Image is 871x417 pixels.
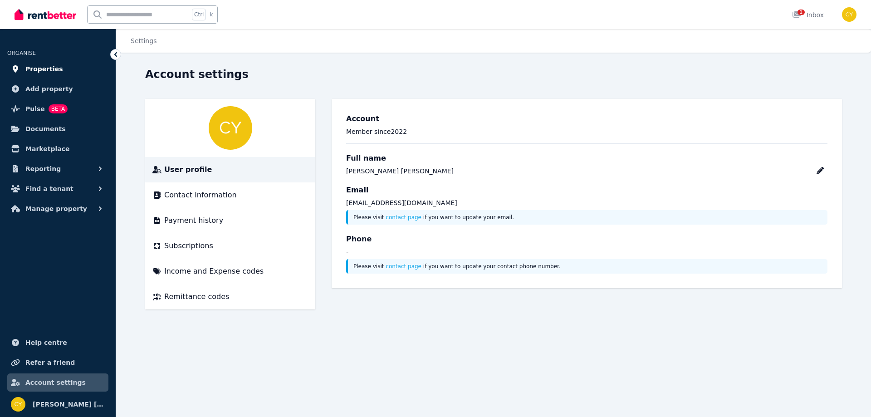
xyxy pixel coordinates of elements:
span: Income and Expense codes [164,266,264,277]
h3: Phone [346,234,827,245]
span: Account settings [25,377,86,388]
a: Remittance codes [152,291,308,302]
a: Contact information [152,190,308,201]
span: ORGANISE [7,50,36,56]
h3: Account [346,113,827,124]
p: [EMAIL_ADDRESS][DOMAIN_NAME] [346,198,827,207]
a: Income and Expense codes [152,266,308,277]
span: Refer a friend [25,357,75,368]
span: [PERSON_NAME] [PERSON_NAME] [33,399,105,410]
span: Find a tenant [25,183,73,194]
div: Inbox [792,10,824,20]
a: Subscriptions [152,240,308,251]
span: Add property [25,83,73,94]
p: Please visit if you want to update your email. [353,214,822,221]
a: Add property [7,80,108,98]
span: Ctrl [192,9,206,20]
span: Marketplace [25,143,69,154]
span: 1 [798,10,805,15]
button: Manage property [7,200,108,218]
span: Pulse [25,103,45,114]
button: Find a tenant [7,180,108,198]
a: Settings [131,37,157,44]
p: Please visit if you want to update your contact phone number. [353,263,822,270]
button: Reporting [7,160,108,178]
a: Documents [7,120,108,138]
a: Marketplace [7,140,108,158]
h1: Account settings [145,67,249,82]
nav: Breadcrumb [116,29,167,53]
p: - [346,247,827,256]
span: k [210,11,213,18]
span: Contact information [164,190,237,201]
h3: Email [346,185,827,196]
span: Documents [25,123,66,134]
a: Help centre [7,334,108,352]
a: Refer a friend [7,353,108,372]
a: Payment history [152,215,308,226]
img: CHAO YI QIU [842,7,856,22]
span: BETA [49,104,68,113]
div: [PERSON_NAME] [PERSON_NAME] [346,167,454,176]
img: RentBetter [15,8,76,21]
a: Account settings [7,373,108,392]
a: contact page [386,214,421,221]
span: Properties [25,64,63,74]
span: Remittance codes [164,291,229,302]
a: Properties [7,60,108,78]
img: CHAO YI QIU [209,106,252,150]
img: CHAO YI QIU [11,397,25,412]
span: Manage property [25,203,87,214]
span: Reporting [25,163,61,174]
span: Payment history [164,215,223,226]
span: Subscriptions [164,240,213,251]
a: PulseBETA [7,100,108,118]
a: contact page [386,263,421,270]
span: User profile [164,164,212,175]
h3: Full name [346,153,827,164]
a: User profile [152,164,308,175]
p: Member since 2022 [346,127,827,136]
span: Help centre [25,337,67,348]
